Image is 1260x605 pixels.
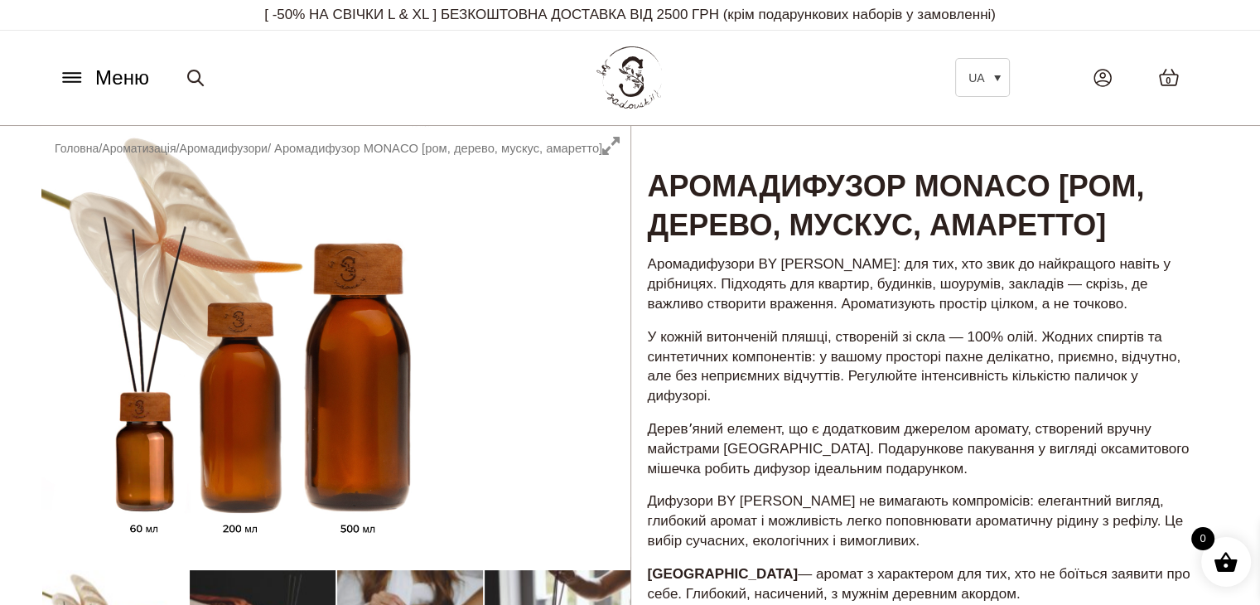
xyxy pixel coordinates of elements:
[55,142,99,155] a: Головна
[648,491,1203,550] p: Дифузори BY [PERSON_NAME] не вимагають компромісів: елегантний вигляд, глибокий аромат і можливіс...
[95,63,149,93] span: Меню
[180,142,268,155] a: Аромадифузори
[631,126,1219,247] h1: Аромадифузор MONACO [ром, дерево, мускус, амаретто]
[648,327,1203,406] p: У кожній витонченій пляшці, створеній зі скла — 100% олій. Жодних спиртів та синтетичних компонен...
[968,71,984,85] span: UA
[648,254,1203,313] p: Аромадифузори BY [PERSON_NAME]: для тих, хто звик до найкращого навіть у дрібницях. Підходять для...
[955,58,1010,97] a: UA
[102,142,176,155] a: Ароматизація
[596,46,663,109] img: BY SADOVSKIY
[648,564,1203,604] p: — аромат з характером для тих, хто не боїться заявити про себе. Глибокий, насичений, з мужнім дер...
[648,566,799,582] strong: [GEOGRAPHIC_DATA]
[1191,527,1214,550] span: 0
[55,139,602,157] nav: Breadcrumb
[1166,74,1171,88] span: 0
[1142,51,1196,104] a: 0
[54,62,154,94] button: Меню
[648,419,1203,478] p: Деревʼяний елемент, що є додатковим джерелом аромату, створений вручну майстрами [GEOGRAPHIC_DATA...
